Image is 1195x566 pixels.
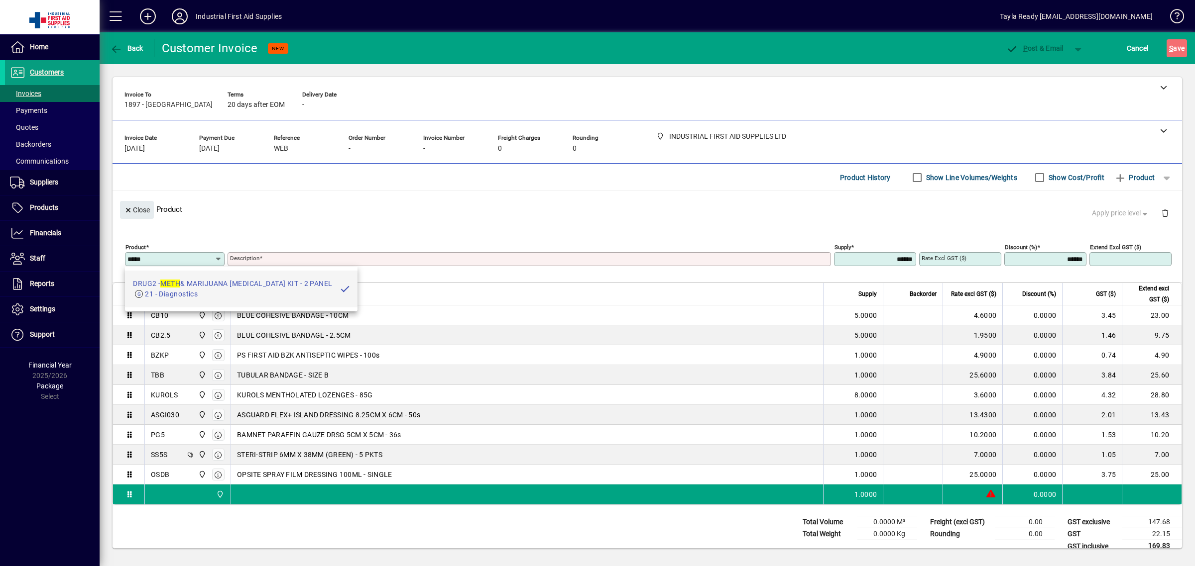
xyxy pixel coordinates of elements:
[10,157,69,165] span: Communications
[1047,173,1104,183] label: Show Cost/Profit
[1062,425,1122,445] td: 1.53
[1062,445,1122,465] td: 1.05
[237,410,420,420] span: ASGUARD FLEX+ ISLAND DRESSING 8.25CM X 6CM - 50s
[237,450,382,460] span: STERI-STRIP 6MM X 38MM (GREEN) - 5 PKTS
[1122,325,1182,345] td: 9.75
[237,288,267,299] span: Description
[1128,283,1169,305] span: Extend excl GST ($)
[854,489,877,499] span: 1.0000
[1005,244,1037,251] mat-label: Discount (%)
[1001,39,1069,57] button: Post & Email
[196,330,207,341] span: INDUSTRIAL FIRST AID SUPPLIES LTD
[196,449,207,460] span: INDUSTRIAL FIRST AID SUPPLIES LTD
[922,255,966,262] mat-label: Rate excl GST ($)
[151,350,169,360] div: BZKP
[925,516,995,528] td: Freight (excl GST)
[124,202,150,218] span: Close
[196,469,207,480] span: INDUSTRIAL FIRST AID SUPPLIES LTD
[840,170,891,186] span: Product History
[1167,39,1187,57] button: Save
[949,470,996,479] div: 25.0000
[925,528,995,540] td: Rounding
[924,173,1017,183] label: Show Line Volumes/Weights
[1062,465,1122,484] td: 3.75
[1122,445,1182,465] td: 7.00
[124,145,145,153] span: [DATE]
[1096,288,1116,299] span: GST ($)
[5,272,100,296] a: Reports
[1092,208,1150,218] span: Apply price level
[36,382,63,390] span: Package
[1063,528,1122,540] td: GST
[1127,40,1149,56] span: Cancel
[857,528,917,540] td: 0.0000 Kg
[5,102,100,119] a: Payments
[1122,465,1182,484] td: 25.00
[10,106,47,114] span: Payments
[162,40,258,56] div: Customer Invoice
[108,39,146,57] button: Back
[30,43,48,51] span: Home
[1122,345,1182,365] td: 4.90
[10,140,51,148] span: Backorders
[1169,40,1185,56] span: ave
[1163,2,1183,34] a: Knowledge Base
[196,310,207,321] span: INDUSTRIAL FIRST AID SUPPLIES LTD
[854,470,877,479] span: 1.0000
[1002,325,1062,345] td: 0.0000
[1062,405,1122,425] td: 2.01
[30,305,55,313] span: Settings
[854,350,877,360] span: 1.0000
[125,244,146,251] mat-label: Product
[854,370,877,380] span: 1.0000
[951,288,996,299] span: Rate excl GST ($)
[1124,39,1151,57] button: Cancel
[110,44,143,52] span: Back
[1062,305,1122,325] td: 3.45
[854,450,877,460] span: 1.0000
[5,153,100,170] a: Communications
[1122,516,1182,528] td: 147.68
[995,516,1055,528] td: 0.00
[1002,465,1062,484] td: 0.0000
[949,450,996,460] div: 7.0000
[498,145,502,153] span: 0
[30,330,55,338] span: Support
[1062,365,1122,385] td: 3.84
[854,410,877,420] span: 1.0000
[124,101,213,109] span: 1897 - [GEOGRAPHIC_DATA]
[196,389,207,400] span: INDUSTRIAL FIRST AID SUPPLIES LTD
[230,266,823,277] mat-error: Required
[1063,516,1122,528] td: GST exclusive
[1002,305,1062,325] td: 0.0000
[857,516,917,528] td: 0.0000 M³
[30,229,61,237] span: Financials
[151,450,167,460] div: SS5S
[1006,44,1064,52] span: ost & Email
[854,310,877,320] span: 5.0000
[199,145,220,153] span: [DATE]
[910,288,937,299] span: Backorder
[5,195,100,220] a: Products
[1153,201,1177,225] button: Delete
[1062,345,1122,365] td: 0.74
[1002,405,1062,425] td: 0.0000
[196,429,207,440] span: INDUSTRIAL FIRST AID SUPPLIES LTD
[30,203,58,211] span: Products
[164,7,196,25] button: Profile
[1002,445,1062,465] td: 0.0000
[5,246,100,271] a: Staff
[854,330,877,340] span: 5.0000
[858,288,877,299] span: Supply
[949,430,996,440] div: 10.2000
[30,68,64,76] span: Customers
[835,244,851,251] mat-label: Supply
[151,390,178,400] div: KUROLS
[854,430,877,440] span: 1.0000
[1000,8,1153,24] div: Tayla Ready [EMAIL_ADDRESS][DOMAIN_NAME]
[1062,385,1122,405] td: 4.32
[5,35,100,60] a: Home
[1122,405,1182,425] td: 13.43
[798,516,857,528] td: Total Volume
[151,430,165,440] div: PG5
